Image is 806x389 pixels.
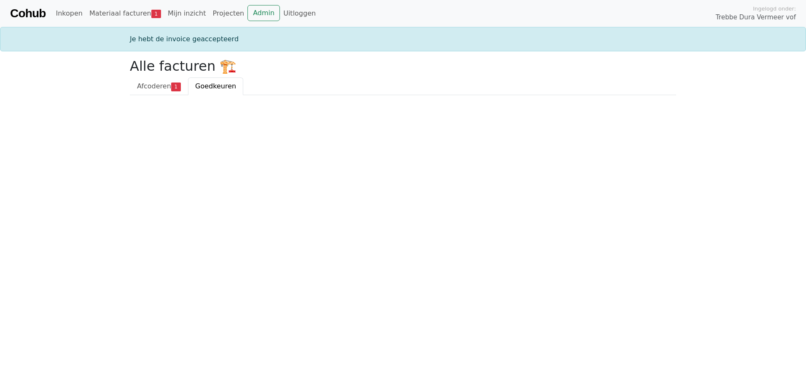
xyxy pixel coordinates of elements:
[137,82,171,90] span: Afcoderen
[125,34,681,44] div: Je hebt de invoice geaccepteerd
[171,83,181,91] span: 1
[209,5,247,22] a: Projecten
[753,5,796,13] span: Ingelogd onder:
[195,82,236,90] span: Goedkeuren
[188,77,243,95] a: Goedkeuren
[247,5,280,21] a: Admin
[280,5,319,22] a: Uitloggen
[130,58,676,74] h2: Alle facturen 🏗️
[130,77,188,95] a: Afcoderen1
[10,3,46,24] a: Cohub
[86,5,164,22] a: Materiaal facturen1
[151,10,161,18] span: 1
[52,5,86,22] a: Inkopen
[164,5,210,22] a: Mijn inzicht
[716,13,796,22] span: Trebbe Dura Vermeer vof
